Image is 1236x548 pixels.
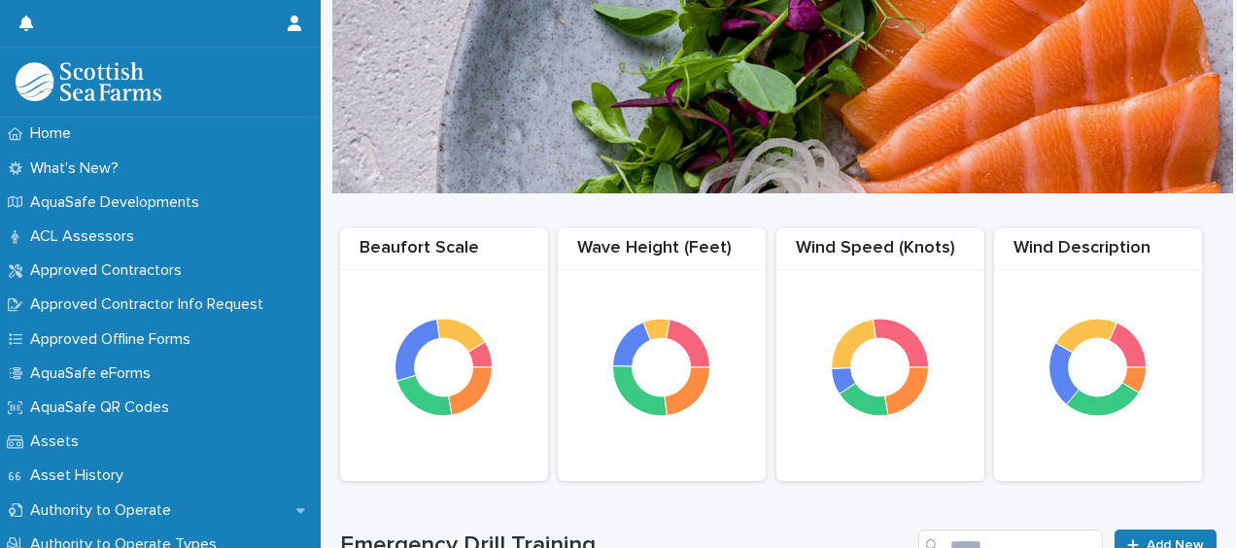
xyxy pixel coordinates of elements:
p: Approved Contractors [22,261,197,280]
div: Wind Description [994,238,1202,270]
p: Authority to Operate [22,501,187,520]
div: Wind Speed (Knots) [776,238,984,270]
p: Home [22,124,86,143]
p: AquaSafe QR Codes [22,398,185,417]
p: Approved Contractor Info Request [22,295,279,314]
p: ACL Assessors [22,227,150,246]
p: Assets [22,432,94,451]
img: bPIBxiqnSb2ggTQWdOVV [16,62,161,101]
p: AquaSafe Developments [22,193,215,212]
p: What's New? [22,159,134,178]
p: AquaSafe eForms [22,364,166,383]
div: Wave Height (Feet) [558,238,766,270]
p: Approved Offline Forms [22,330,206,349]
p: Asset History [22,466,139,485]
div: Beaufort Scale [340,238,548,270]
